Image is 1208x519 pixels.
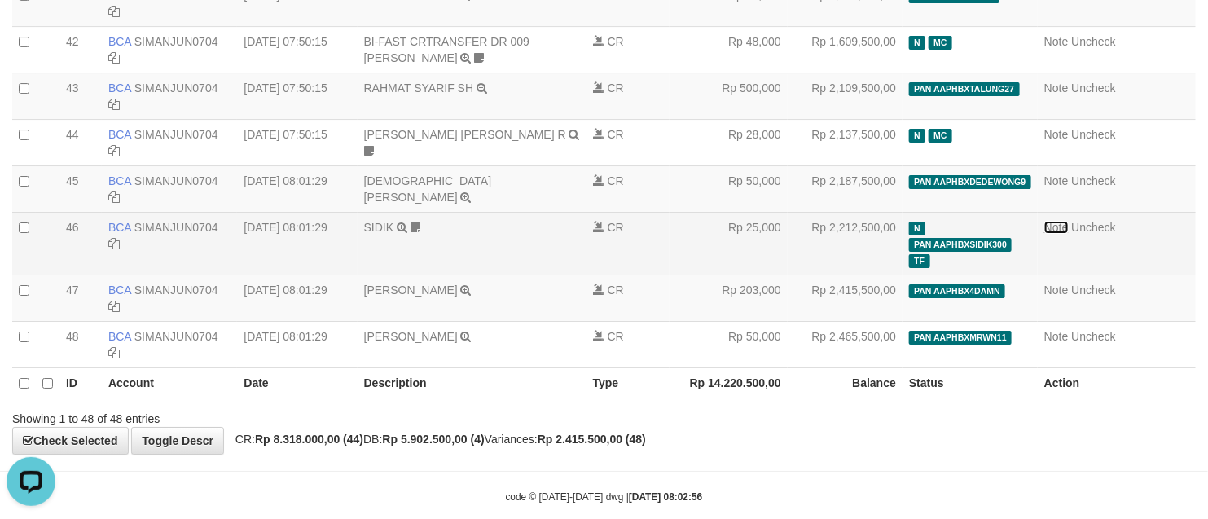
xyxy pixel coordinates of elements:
[134,284,218,297] a: SIMANJUN0704
[670,73,788,119] td: Rp 500,000
[608,221,624,234] span: CR
[909,222,925,235] span: Has Note
[59,119,102,165] td: 44
[608,128,624,141] span: CR
[108,221,131,234] span: BCA
[909,36,925,50] span: Has Note
[1072,128,1116,141] a: Uncheck
[670,119,788,165] td: Rp 28,000
[108,284,131,297] span: BCA
[586,367,670,398] th: Type
[506,491,703,503] small: code © [DATE]-[DATE] dwg |
[1044,330,1069,343] a: Note
[909,175,1031,189] span: PAN AAPHBXDEDEWONG9
[788,119,903,165] td: Rp 2,137,500,00
[788,321,903,367] td: Rp 2,465,500,00
[1044,221,1069,234] a: Note
[929,36,952,50] span: Manually Checked by: aqurobotp2
[608,35,624,48] span: CR
[1038,367,1196,398] th: Action
[227,433,646,446] span: CR: DB: Variances:
[670,165,788,212] td: Rp 50,000
[237,119,357,165] td: [DATE] 07:50:15
[909,82,1020,96] span: PAN AAPHBXTALUNG27
[108,98,120,111] a: Copy SIMANJUN0704 to clipboard
[608,174,624,187] span: CR
[108,144,120,157] a: Copy SIMANJUN0704 to clipboard
[108,51,120,64] a: Copy SIMANJUN0704 to clipboard
[237,367,357,398] th: Date
[237,212,357,275] td: [DATE] 08:01:29
[788,367,903,398] th: Balance
[108,35,131,48] span: BCA
[608,330,624,343] span: CR
[108,128,131,141] span: BCA
[538,433,646,446] strong: Rp 2.415.500,00 (48)
[1072,330,1116,343] a: Uncheck
[237,73,357,119] td: [DATE] 07:50:15
[1044,284,1069,297] a: Note
[108,346,120,359] a: Copy SIMANJUN0704 to clipboard
[1044,128,1069,141] a: Note
[364,35,529,64] a: BI-FAST CRTRANSFER DR 009 [PERSON_NAME]
[12,427,129,455] a: Check Selected
[134,174,218,187] a: SIMANJUN0704
[59,275,102,321] td: 47
[670,367,788,398] th: Rp 14.220.500,00
[364,284,458,297] a: [PERSON_NAME]
[108,5,120,18] a: Copy SIMANJUN0704 to clipboard
[59,321,102,367] td: 48
[903,367,1038,398] th: Status
[102,367,237,398] th: Account
[788,26,903,73] td: Rp 1,609,500,00
[670,275,788,321] td: Rp 203,000
[358,367,586,398] th: Description
[909,238,1012,252] span: PAN AAPHBXSIDIK300
[364,174,492,204] a: [DEMOGRAPHIC_DATA][PERSON_NAME]
[788,73,903,119] td: Rp 2,109,500,00
[237,165,357,212] td: [DATE] 08:01:29
[1044,35,1069,48] a: Note
[909,254,929,268] span: Trans Found Checked by: aqurobotp2
[134,221,218,234] a: SIMANJUN0704
[59,73,102,119] td: 43
[788,212,903,275] td: Rp 2,212,500,00
[608,81,624,95] span: CR
[59,165,102,212] td: 45
[670,26,788,73] td: Rp 48,000
[788,165,903,212] td: Rp 2,187,500,00
[788,275,903,321] td: Rp 2,415,500,00
[134,81,218,95] a: SIMANJUN0704
[364,330,458,343] a: [PERSON_NAME]
[108,330,131,343] span: BCA
[670,321,788,367] td: Rp 50,000
[255,433,363,446] strong: Rp 8.318.000,00 (44)
[108,174,131,187] span: BCA
[909,331,1012,345] span: PAN AAPHBXMRWN11
[1072,284,1116,297] a: Uncheck
[364,81,474,95] a: RAHMAT SYARIF SH
[1044,174,1069,187] a: Note
[59,367,102,398] th: ID
[12,404,491,427] div: Showing 1 to 48 of 48 entries
[59,212,102,275] td: 46
[237,26,357,73] td: [DATE] 07:50:15
[134,35,218,48] a: SIMANJUN0704
[1072,35,1116,48] a: Uncheck
[670,212,788,275] td: Rp 25,000
[629,491,702,503] strong: [DATE] 08:02:56
[108,191,120,204] a: Copy SIMANJUN0704 to clipboard
[383,433,485,446] strong: Rp 5.902.500,00 (4)
[929,129,952,143] span: Manually Checked by: aqurobotp2
[1072,221,1116,234] a: Uncheck
[131,427,224,455] a: Toggle Descr
[7,7,55,55] button: Open LiveChat chat widget
[237,321,357,367] td: [DATE] 08:01:29
[108,81,131,95] span: BCA
[1072,81,1116,95] a: Uncheck
[364,128,566,141] a: [PERSON_NAME] [PERSON_NAME] R
[909,129,925,143] span: Has Note
[1044,81,1069,95] a: Note
[108,237,120,250] a: Copy SIMANJUN0704 to clipboard
[108,300,120,313] a: Copy SIMANJUN0704 to clipboard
